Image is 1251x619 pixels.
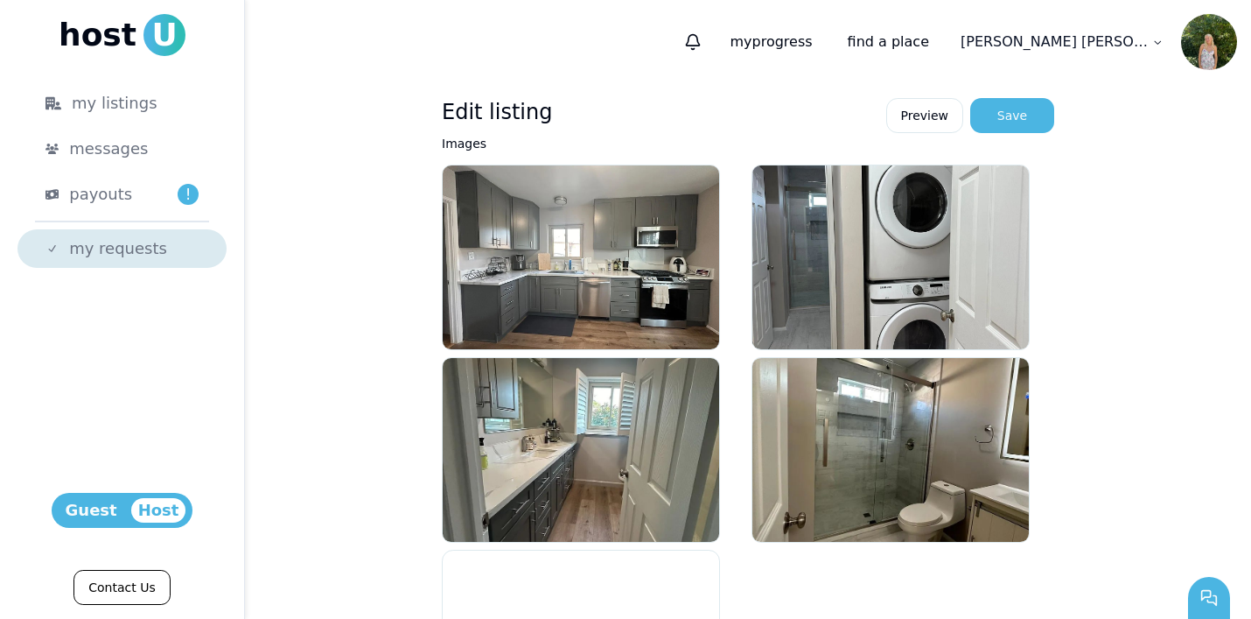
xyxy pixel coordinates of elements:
[834,25,943,60] a: find a place
[131,498,186,523] span: Host
[17,175,227,214] a: payouts!
[442,98,552,133] h3: Edit listing
[443,358,719,542] img: listing/cmeute7m200hwp7fbcz1yjiec/lygtc81bsbc8uzu0fieio55u
[59,498,124,523] span: Guest
[443,165,719,349] img: listing/cmeute7m200hwp7fbcz1yjiec/esm4z833a0gfs2wgc5l633bp
[45,91,199,116] div: my listings
[997,107,1027,124] div: Save
[69,137,148,161] span: messages
[1181,14,1237,70] img: Ella Freeman avatar
[17,130,227,168] a: messages
[950,25,1174,60] a: [PERSON_NAME] [PERSON_NAME]
[69,182,132,207] span: payouts
[59,18,136,53] span: host
[442,137,486,151] label: Images
[752,165,1029,349] img: listing/cmeute7m200hwp7fbcz1yjiec/ckty6x27e7v2kb7e0erkl4k5
[17,84,227,123] a: my listings
[886,98,964,133] a: Preview
[752,358,1029,542] img: listing/cmeute7m200hwp7fbcz1yjiec/u1r3oxs20ehtvoqioinkp7vh
[59,14,185,56] a: hostU
[69,236,167,261] span: my requests
[730,33,751,50] span: my
[178,184,199,205] span: !
[961,32,1149,53] p: [PERSON_NAME] [PERSON_NAME]
[716,25,826,60] p: progress
[73,570,170,605] a: Contact Us
[970,98,1054,133] button: Save
[143,14,185,56] span: U
[17,229,227,268] a: my requests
